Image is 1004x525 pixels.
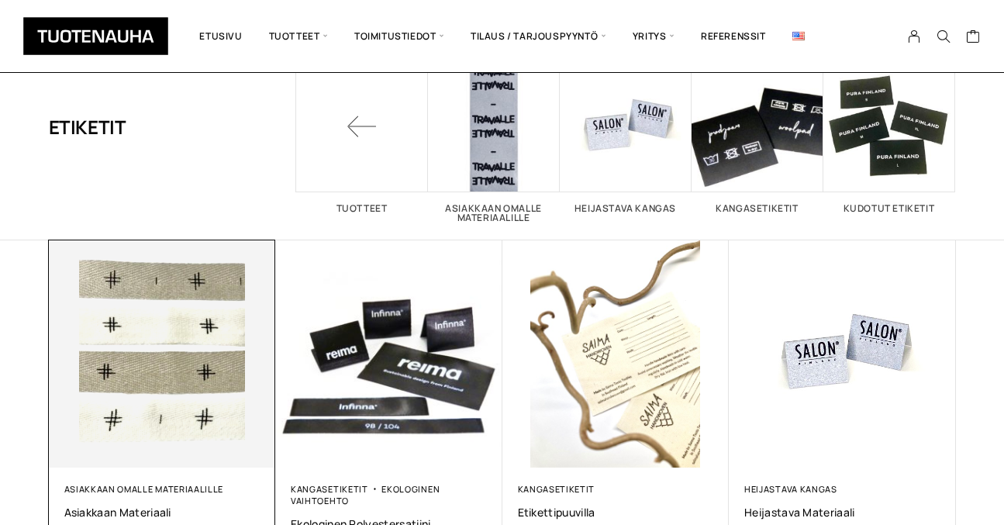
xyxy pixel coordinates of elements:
a: Visit product category Kangasetiketit [692,60,823,213]
a: Asiakkaan materiaali [64,505,260,520]
a: Asiakkaan omalle materiaalille [64,483,224,495]
a: Visit product category Asiakkaan omalle materiaalille [428,60,560,223]
span: Yritys [619,12,688,60]
a: Visit product category Kudotut etiketit [823,60,955,213]
a: Ekologinen vaihtoehto [291,483,440,506]
a: Visit product category Heijastava kangas [560,60,692,213]
img: Tuotenauha Oy [23,17,168,55]
a: Heijastava materiaali [744,505,940,520]
a: Etikettipuuvilla [518,505,714,520]
a: Tuotteet [296,60,428,213]
h2: Kudotut etiketit [823,204,955,213]
a: Kangasetiketit [291,483,368,495]
a: Heijastava kangas [744,483,837,495]
h2: Tuotteet [296,204,428,213]
a: My Account [899,29,930,43]
img: English [792,32,805,40]
h2: Heijastava kangas [560,204,692,213]
span: Tilaus / Tarjouspyyntö [457,12,619,60]
button: Search [929,29,958,43]
a: Etusivu [186,12,255,60]
a: Kangasetiketit [518,483,595,495]
h2: Kangasetiketit [692,204,823,213]
a: Referenssit [688,12,779,60]
h2: Asiakkaan omalle materiaalille [428,204,560,223]
a: Cart [966,29,981,47]
span: Tuotteet [256,12,341,60]
span: Toimitustiedot [341,12,457,60]
h1: Etiketit [49,60,126,192]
